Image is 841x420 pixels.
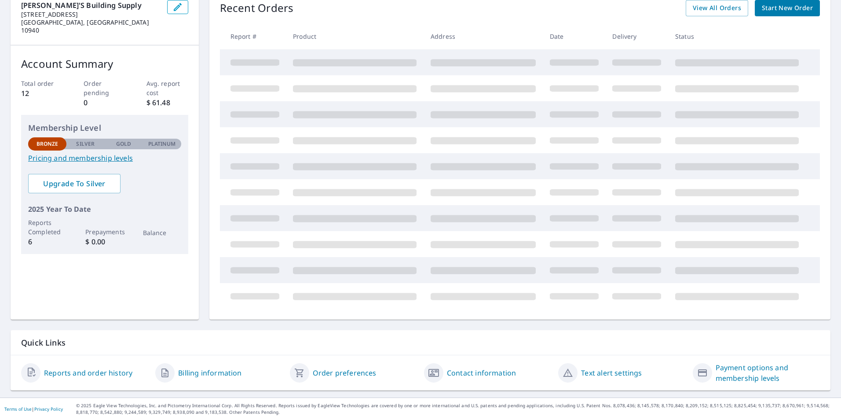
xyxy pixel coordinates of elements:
[313,368,377,378] a: Order preferences
[668,23,806,49] th: Status
[148,140,176,148] p: Platinum
[693,3,741,14] span: View All Orders
[286,23,424,49] th: Product
[4,406,32,412] a: Terms of Use
[76,402,837,416] p: © 2025 Eagle View Technologies, Inc. and Pictometry International Corp. All Rights Reserved. Repo...
[34,406,63,412] a: Privacy Policy
[84,97,125,108] p: 0
[146,79,188,97] p: Avg. report cost
[716,362,820,383] a: Payment options and membership levels
[28,174,121,193] a: Upgrade To Silver
[605,23,668,49] th: Delivery
[28,122,181,134] p: Membership Level
[28,218,66,236] p: Reports Completed
[21,88,63,99] p: 12
[178,368,241,378] a: Billing information
[85,236,124,247] p: $ 0.00
[28,153,181,163] a: Pricing and membership levels
[37,140,59,148] p: Bronze
[21,79,63,88] p: Total order
[44,368,132,378] a: Reports and order history
[447,368,516,378] a: Contact information
[28,236,66,247] p: 6
[21,56,188,72] p: Account Summary
[4,406,63,412] p: |
[543,23,606,49] th: Date
[21,11,160,18] p: [STREET_ADDRESS]
[146,97,188,108] p: $ 61.48
[424,23,543,49] th: Address
[143,228,181,237] p: Balance
[220,23,286,49] th: Report #
[35,179,113,188] span: Upgrade To Silver
[762,3,813,14] span: Start New Order
[21,18,160,34] p: [GEOGRAPHIC_DATA], [GEOGRAPHIC_DATA] 10940
[116,140,131,148] p: Gold
[84,79,125,97] p: Order pending
[28,204,181,214] p: 2025 Year To Date
[85,227,124,236] p: Prepayments
[76,140,95,148] p: Silver
[21,337,820,348] p: Quick Links
[581,368,642,378] a: Text alert settings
